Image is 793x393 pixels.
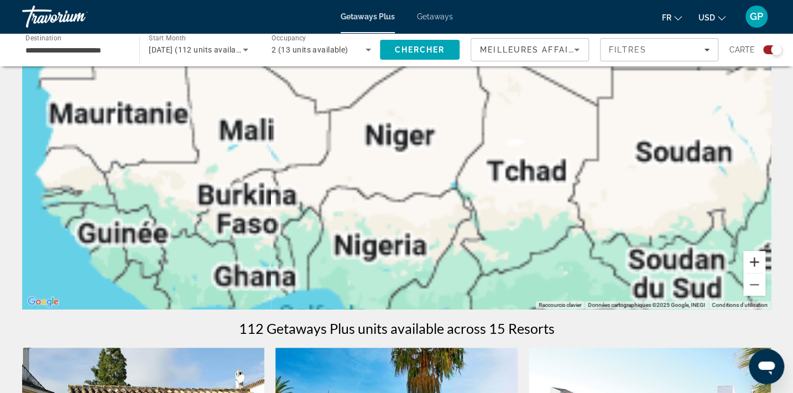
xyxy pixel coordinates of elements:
span: [DATE] (112 units available) [149,45,249,54]
button: User Menu [742,5,771,28]
span: Données cartographiques ©2025 Google, INEGI [588,302,705,308]
input: Select destination [25,44,125,57]
span: GP [750,11,763,22]
button: Zoom avant [743,251,765,273]
button: Raccourcis clavier [539,301,581,309]
h1: 112 Getaways Plus units available across 15 Resorts [239,320,555,337]
mat-select: Sort by [480,43,580,56]
span: USD [698,13,715,22]
button: Search [380,40,460,60]
span: Chercher [395,45,445,54]
button: Change currency [698,9,726,25]
span: Filtres [609,45,646,54]
img: Google [25,295,61,309]
a: Getaways [417,12,453,21]
a: Getaways Plus [341,12,395,21]
iframe: Bouton de lancement de la fenêtre de messagerie [749,349,784,384]
span: Start Month [149,34,186,42]
span: Meilleures affaires [480,45,586,54]
span: fr [662,13,671,22]
span: Carte [729,42,755,57]
button: Change language [662,9,682,25]
span: Occupancy [272,34,306,42]
span: 2 (13 units available) [272,45,348,54]
button: Zoom arrière [743,274,765,296]
a: Ouvrir cette zone dans Google Maps (dans une nouvelle fenêtre) [25,295,61,309]
span: Destination [25,34,61,41]
button: Filters [600,38,718,61]
a: Travorium [22,2,133,31]
a: Conditions d'utilisation (s'ouvre dans un nouvel onglet) [712,302,768,308]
